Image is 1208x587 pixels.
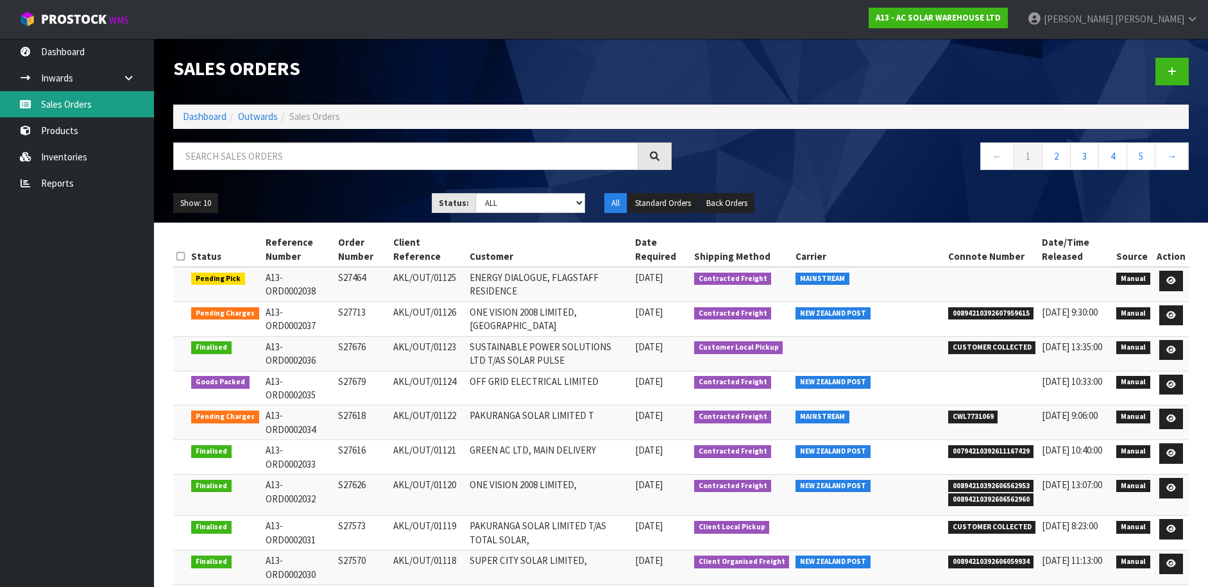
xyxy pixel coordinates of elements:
[1042,375,1102,387] span: [DATE] 10:33:00
[1042,341,1102,353] span: [DATE] 13:35:00
[262,550,336,585] td: A13-ORD0002030
[466,267,633,302] td: ENERGY DIALOGUE, FLAGSTAFF RESIDENCE
[635,341,663,353] span: [DATE]
[191,273,245,285] span: Pending Pick
[694,341,783,354] span: Customer Local Pickup
[335,475,390,516] td: S27626
[335,267,390,302] td: S27464
[604,193,627,214] button: All
[191,556,232,568] span: Finalised
[1113,232,1153,267] th: Source
[191,521,232,534] span: Finalised
[694,411,772,423] span: Contracted Freight
[1042,409,1098,421] span: [DATE] 9:06:00
[335,232,390,267] th: Order Number
[335,440,390,475] td: S27616
[635,375,663,387] span: [DATE]
[635,306,663,318] span: [DATE]
[1116,376,1150,389] span: Manual
[1127,142,1155,170] a: 5
[335,371,390,405] td: S27679
[335,302,390,336] td: S27713
[390,550,466,585] td: AKL/OUT/01118
[694,273,772,285] span: Contracted Freight
[635,271,663,284] span: [DATE]
[109,14,129,26] small: WMS
[262,336,336,371] td: A13-ORD0002036
[188,232,262,267] th: Status
[466,336,633,371] td: SUSTAINABLE POWER SOLUTIONS LTD T/AS SOLAR PULSE
[262,371,336,405] td: A13-ORD0002035
[262,405,336,440] td: A13-ORD0002034
[262,232,336,267] th: Reference Number
[262,516,336,550] td: A13-ORD0002031
[1042,142,1071,170] a: 2
[1014,142,1042,170] a: 1
[466,405,633,440] td: PAKURANGA SOLAR LIMITED T
[1116,556,1150,568] span: Manual
[466,475,633,516] td: ONE VISION 2008 LIMITED,
[439,198,469,208] strong: Status:
[632,232,691,267] th: Date Required
[262,302,336,336] td: A13-ORD0002037
[795,556,871,568] span: NEW ZEALAND POST
[191,307,259,320] span: Pending Charges
[628,193,698,214] button: Standard Orders
[1116,521,1150,534] span: Manual
[795,376,871,389] span: NEW ZEALAND POST
[635,554,663,566] span: [DATE]
[948,445,1034,458] span: 00794210392611167429
[795,273,849,285] span: MAINSTREAM
[390,232,466,267] th: Client Reference
[1116,480,1150,493] span: Manual
[390,475,466,516] td: AKL/OUT/01120
[691,142,1189,174] nav: Page navigation
[390,267,466,302] td: AKL/OUT/01125
[390,302,466,336] td: AKL/OUT/01126
[795,445,871,458] span: NEW ZEALAND POST
[635,520,663,532] span: [DATE]
[1153,232,1189,267] th: Action
[945,232,1039,267] th: Connote Number
[1116,341,1150,354] span: Manual
[173,193,218,214] button: Show: 10
[795,480,871,493] span: NEW ZEALAND POST
[1115,13,1184,25] span: [PERSON_NAME]
[1042,520,1098,532] span: [DATE] 8:23:00
[1042,554,1102,566] span: [DATE] 11:13:00
[795,411,849,423] span: MAINSTREAM
[1155,142,1189,170] a: →
[694,445,772,458] span: Contracted Freight
[390,336,466,371] td: AKL/OUT/01123
[183,110,226,123] a: Dashboard
[792,232,945,267] th: Carrier
[390,440,466,475] td: AKL/OUT/01121
[19,11,35,27] img: cube-alt.png
[289,110,340,123] span: Sales Orders
[173,142,638,170] input: Search sales orders
[191,411,259,423] span: Pending Charges
[948,411,998,423] span: CWL7731069
[191,341,232,354] span: Finalised
[466,440,633,475] td: GREEN AC LTD, MAIN DELIVERY
[1042,479,1102,491] span: [DATE] 13:07:00
[41,11,106,28] span: ProStock
[191,445,232,458] span: Finalised
[390,516,466,550] td: AKL/OUT/01119
[948,521,1036,534] span: CUSTOMER COLLECTED
[390,405,466,440] td: AKL/OUT/01122
[694,521,770,534] span: Client Local Pickup
[335,516,390,550] td: S27573
[699,193,754,214] button: Back Orders
[262,440,336,475] td: A13-ORD0002033
[694,376,772,389] span: Contracted Freight
[1116,445,1150,458] span: Manual
[948,556,1034,568] span: 00894210392606059934
[1070,142,1099,170] a: 3
[1098,142,1127,170] a: 4
[1042,306,1098,318] span: [DATE] 9:30:00
[191,376,250,389] span: Goods Packed
[635,444,663,456] span: [DATE]
[390,371,466,405] td: AKL/OUT/01124
[948,341,1036,354] span: CUSTOMER COLLECTED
